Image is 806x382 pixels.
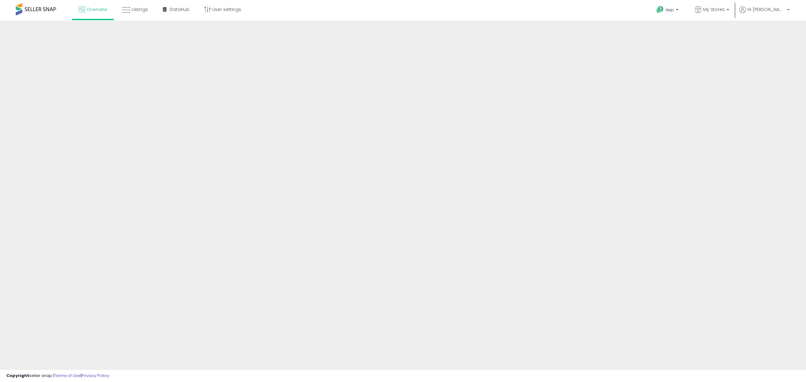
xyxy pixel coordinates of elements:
[666,7,674,13] span: Help
[87,6,107,13] span: Overview
[739,6,790,20] a: Hi [PERSON_NAME]
[656,6,664,14] i: Get Help
[747,6,785,13] span: Hi [PERSON_NAME]
[170,6,190,13] span: DataHub
[651,1,685,20] a: Help
[132,6,148,13] span: Listings
[703,6,725,13] span: My Stores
